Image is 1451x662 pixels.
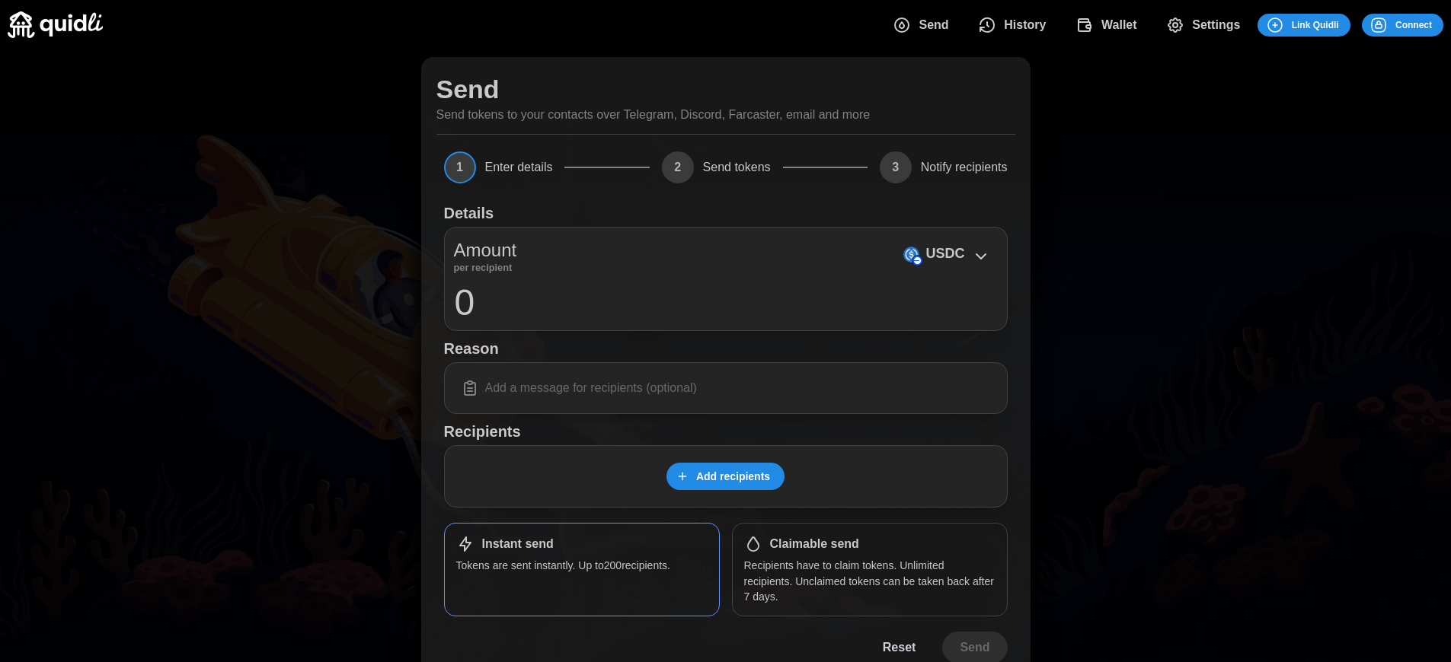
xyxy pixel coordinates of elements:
img: USDC (on Base) [903,247,919,263]
p: Recipients have to claim tokens. Unlimited recipients. Unclaimed tokens can be taken back after 7... [744,558,996,604]
h1: Reason [444,339,1008,358]
button: 2Send tokens [662,151,771,183]
button: 1Enter details [444,151,553,183]
h1: Instant send [482,536,554,552]
p: Send tokens to your contacts over Telegram, Discord, Farcaster, email and more [436,106,871,125]
span: 2 [662,151,694,183]
span: Enter details [485,161,553,173]
span: Connect [1395,14,1432,36]
span: Link Quidli [1292,14,1339,36]
span: Notify recipients [921,161,1008,173]
h1: Details [444,203,494,223]
button: Wallet [1063,9,1154,41]
input: Add a message for recipients (optional) [454,372,998,404]
span: 3 [880,151,912,183]
span: Add recipients [696,463,770,489]
p: Tokens are sent instantly. Up to 200 recipients. [456,558,708,573]
span: History [1004,10,1046,40]
span: Settings [1192,10,1240,40]
span: 1 [444,151,476,183]
p: per recipient [454,264,517,272]
h1: Send [436,72,500,106]
button: Connect [1362,14,1443,37]
button: History [967,9,1064,41]
input: 0 [454,283,998,321]
span: Send [919,10,948,40]
p: USDC [925,243,964,265]
span: Send tokens [703,161,771,173]
h1: Recipients [444,422,1008,441]
button: Link Quidli [1258,14,1350,37]
p: Amount [454,237,517,264]
span: Wallet [1101,10,1137,40]
img: Quidli [8,11,103,38]
button: Send [881,9,967,41]
button: Settings [1155,9,1258,41]
button: 3Notify recipients [880,151,1008,183]
button: Add recipients [666,463,785,490]
h1: Claimable send [770,536,859,552]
